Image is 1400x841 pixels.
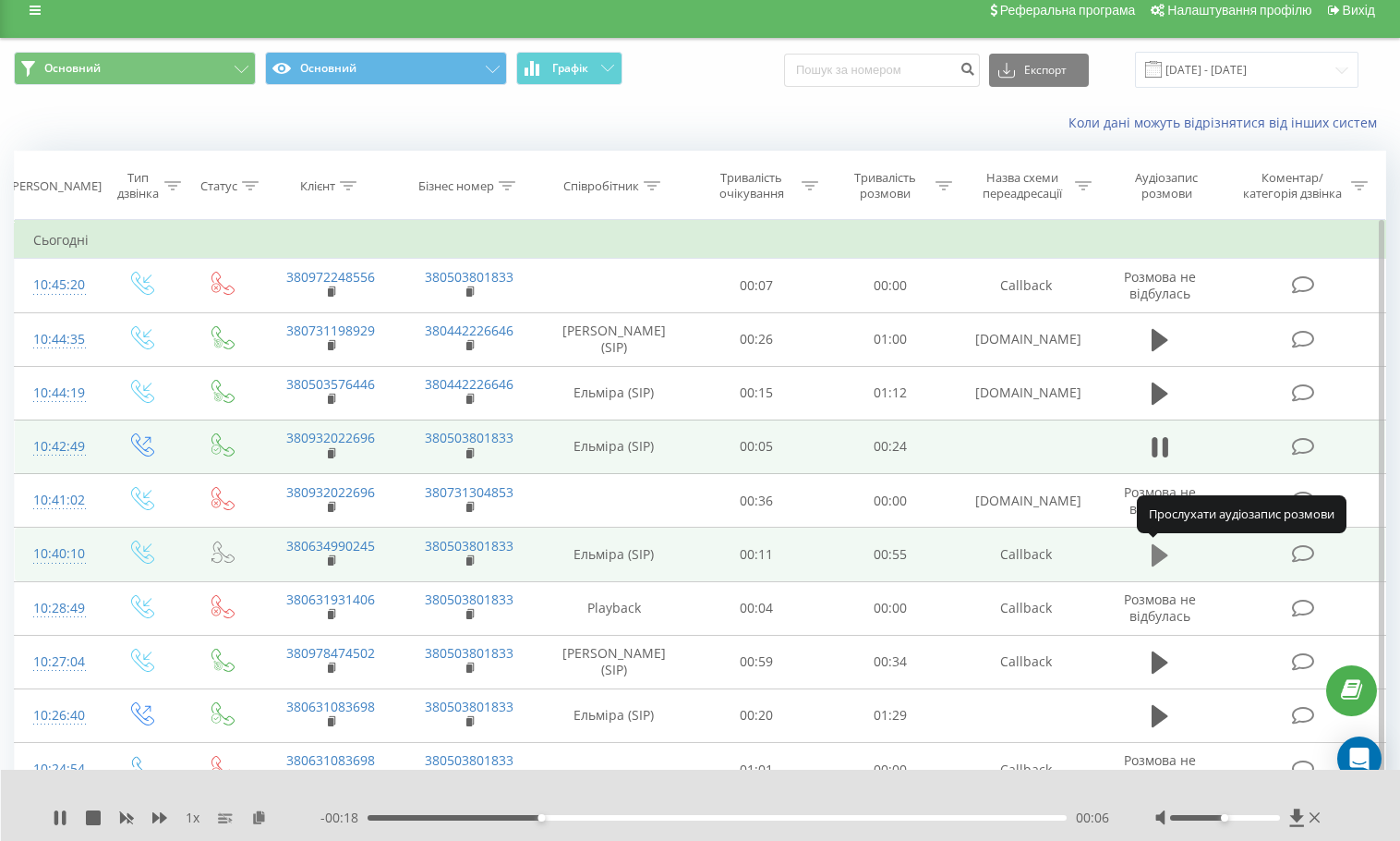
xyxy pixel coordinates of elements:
span: Графік [552,62,588,75]
a: 380503801833 [425,429,513,446]
button: Графік [516,52,622,85]
span: Основний [44,61,101,76]
a: 380731198929 [286,322,375,339]
div: Співробітник [563,178,639,194]
a: 380442226646 [425,375,513,393]
div: Open Intercom Messenger [1337,737,1382,781]
td: Ельміра (SIP) [539,528,689,581]
a: 380634990245 [286,537,375,555]
a: 380503801833 [425,537,513,555]
td: Callback [957,528,1096,581]
td: Callback [957,635,1096,689]
span: Розмова не відбулась [1124,751,1196,786]
div: 10:44:19 [33,375,81,411]
a: 380503576446 [286,375,375,393]
td: Playback [539,581,689,635]
td: 00:20 [689,689,823,742]
td: [DOMAIN_NAME] [957,366,1096,420]
td: Callback [957,259,1096,312]
td: 00:55 [823,528,957,581]
div: 10:24:54 [33,751,81,787]
div: 10:41:02 [33,482,81,518]
div: Коментар/категорія дзвінка [1238,170,1346,201]
td: 00:15 [689,366,823,420]
div: Тип дзвінка [116,170,160,201]
td: [DOMAIN_NAME] [957,474,1096,528]
td: 01:29 [823,689,957,742]
div: Accessibility label [1222,814,1229,822]
td: 00:00 [823,581,957,635]
a: 380503801833 [425,268,513,286]
span: Розмова не відбулась [1124,591,1196,625]
td: 00:59 [689,635,823,689]
td: 00:00 [823,743,957,797]
div: 10:27:04 [33,644,81,680]
a: Коли дані можуть відрізнятися вiд інших систем [1068,114,1386,131]
button: Експорт [989,54,1089,87]
td: 00:00 [823,474,957,528]
div: Тривалість розмови [839,170,931,201]
a: 380932022696 [286,483,375,501]
div: 10:44:35 [33,322,81,358]
a: 380503801833 [425,698,513,715]
td: 00:24 [823,420,957,473]
div: Бізнес номер [418,178,494,194]
a: 380442226646 [425,322,513,339]
td: 00:36 [689,474,823,528]
div: Назва схеми переадресації [973,170,1070,201]
span: 00:06 [1076,809,1109,827]
a: 380978474502 [286,644,375,662]
td: [PERSON_NAME] (SIP) [539,312,689,366]
a: 380932022696 [286,429,375,446]
td: 01:01 [689,743,823,797]
span: Реферальна програма [1000,3,1136,18]
button: Основний [14,52,256,85]
span: Розмова не відбулась [1124,268,1196,302]
div: 10:45:20 [33,267,81,303]
div: 10:28:49 [33,591,81,627]
a: 380503801833 [425,644,513,662]
span: 1 x [186,809,199,827]
div: Статус [200,178,237,194]
input: Пошук за номером [784,54,980,87]
td: Ельміра (SIP) [539,689,689,742]
button: Основний [265,52,507,85]
a: 380631083698 [286,751,375,769]
td: Сьогодні [15,222,1386,259]
a: 380972248556 [286,268,375,286]
td: Ельміра (SIP) [539,366,689,420]
td: [DOMAIN_NAME] [957,312,1096,366]
span: Вихід [1343,3,1375,18]
div: Клієнт [300,178,335,194]
a: 380503801833 [425,751,513,769]
td: 00:11 [689,528,823,581]
a: 380631931406 [286,591,375,608]
td: 01:00 [823,312,957,366]
td: [PERSON_NAME] (SIP) [539,635,689,689]
div: 10:40:10 [33,536,81,572]
td: 00:07 [689,259,823,312]
a: 380503801833 [425,591,513,608]
a: 380731304853 [425,483,513,501]
span: Налаштування профілю [1167,3,1311,18]
td: 01:12 [823,366,957,420]
div: Аудіозапис розмови [1113,170,1220,201]
td: 00:34 [823,635,957,689]
td: Callback [957,581,1096,635]
a: 380631083698 [286,698,375,715]
td: 00:05 [689,420,823,473]
span: - 00:18 [320,809,368,827]
div: 10:42:49 [33,429,81,465]
td: 00:00 [823,259,957,312]
div: Прослухати аудіозапис розмови [1137,495,1346,532]
td: Ельміра (SIP) [539,420,689,473]
td: Callback [957,743,1096,797]
div: Accessibility label [537,814,545,822]
td: 00:04 [689,581,823,635]
div: 10:26:40 [33,698,81,734]
div: Тривалість очікування [706,170,797,201]
div: [PERSON_NAME] [8,178,102,194]
td: 00:26 [689,312,823,366]
span: Розмова не відбулась [1124,483,1196,518]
